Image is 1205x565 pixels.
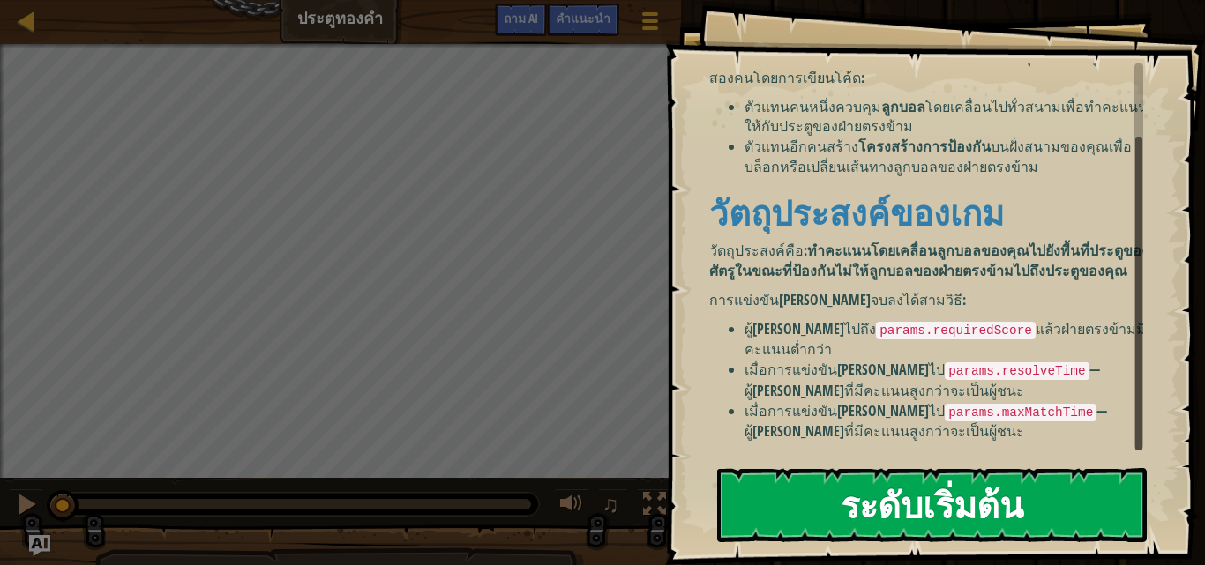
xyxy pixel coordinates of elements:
[602,491,619,517] span: ♫
[745,360,945,379] font: เมื่อการแข่งขัน[PERSON_NAME]ไป
[29,535,50,556] button: ถาม AI
[717,468,1147,542] button: ระดับเริ่มต้น
[945,362,1089,380] code: params.resolveTime
[9,488,44,524] button: Ctrl + P: หยุดชั่วคราว
[745,137,858,156] font: ตัวแทนอีกคนสร้าง
[945,404,1096,421] code: params.maxMatchTime
[881,97,925,116] font: ลูกบอล
[709,290,966,309] font: การแข่งขัน[PERSON_NAME]จบลงได้สามวิธี:
[745,97,1148,137] font: โดยเคลื่อนไปทั่วสนามเพื่อทำคะแนนให้กับประตูของฝ่ายตรงข้าม
[745,319,876,338] font: ผู้[PERSON_NAME]ไปถึง
[709,48,1151,87] font: เป็นเกมการเขียนโปรแกรมแบบแข่งขันซึ่งคุณจะควบคุมตัวแทนสองคนโดยการเขียนโค้ด:
[637,488,672,524] button: สลับเต็มจอ
[841,480,1023,528] font: ระดับเริ่มต้น
[858,137,991,156] font: โครงสร้างการป้องกัน
[554,488,589,524] button: ปรับระดับเสียง
[495,4,547,36] button: ถาม AI
[504,10,538,26] font: ถาม AI
[709,241,1149,280] font: ทำคะแนนโดยเคลื่อนลูกบอลของคุณไปยังพื้นที่ประตูของศัตรูในขณะที่ป้องกันไม่ให้ลูกบอลของฝ่ายตรงข้ามไป...
[628,4,672,45] button: แสดงเมนูเกม
[745,360,1099,400] font: — ผู้[PERSON_NAME]ที่มีคะแนนสูงกว่าจะเป็นผู้ชนะ
[709,241,807,260] font: วัตถุประสงค์คือ:
[745,319,1146,360] font: แล้วฝ่ายตรงข้ามมีคะแนนต่ำกว่า
[876,322,1036,339] code: params.requiredScore
[745,401,1107,442] font: — ผู้[PERSON_NAME]ที่มีคะแนนสูงกว่าจะเป็นผู้ชนะ
[745,97,881,116] font: ตัวแทนคนหนึ่งควบคุม
[598,488,628,524] button: ♫
[745,137,1132,176] font: บนฝั่งสนามของคุณเพื่อบล็อกหรือเปลี่ยนเส้นทางลูกบอลของฝ่ายตรงข้าม
[709,190,1004,236] font: วัตถุประสงค์ของเกม
[556,10,610,26] font: คำแนะนำ
[745,401,945,420] font: เมื่อการแข่งขัน[PERSON_NAME]ไป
